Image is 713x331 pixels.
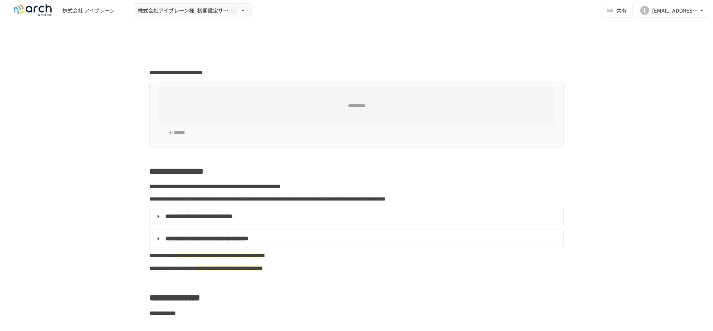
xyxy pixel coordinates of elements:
[602,3,633,18] button: 共有
[62,7,115,14] div: 株式会社 アイブレーン
[640,6,649,15] div: I
[138,6,229,15] span: 株式会社アイブレーン様_初期設定サポート
[652,6,698,15] div: [EMAIL_ADDRESS][DOMAIN_NAME]
[133,3,252,18] button: 株式会社アイブレーン様_初期設定サポート
[636,3,710,18] button: I[EMAIL_ADDRESS][DOMAIN_NAME]
[9,4,56,16] img: logo-default@2x-9cf2c760.svg
[616,6,627,14] span: 共有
